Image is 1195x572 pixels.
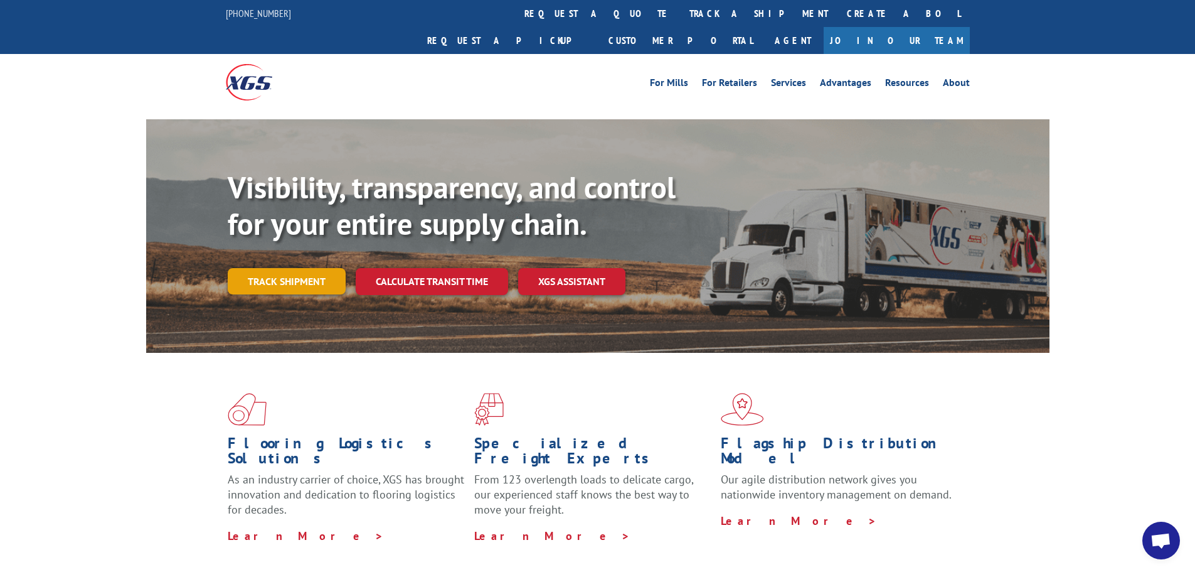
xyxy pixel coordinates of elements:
[599,27,762,54] a: Customer Portal
[518,268,625,295] a: XGS ASSISTANT
[474,436,711,472] h1: Specialized Freight Experts
[771,78,806,92] a: Services
[228,268,346,294] a: Track shipment
[943,78,970,92] a: About
[885,78,929,92] a: Resources
[418,27,599,54] a: Request a pickup
[474,529,630,543] a: Learn More >
[228,529,384,543] a: Learn More >
[702,78,757,92] a: For Retailers
[762,27,824,54] a: Agent
[721,514,877,528] a: Learn More >
[474,393,504,426] img: xgs-icon-focused-on-flooring-red
[721,436,958,472] h1: Flagship Distribution Model
[650,78,688,92] a: For Mills
[228,168,676,243] b: Visibility, transparency, and control for your entire supply chain.
[356,268,508,295] a: Calculate transit time
[228,436,465,472] h1: Flooring Logistics Solutions
[721,393,764,426] img: xgs-icon-flagship-distribution-model-red
[820,78,871,92] a: Advantages
[474,472,711,528] p: From 123 overlength loads to delicate cargo, our experienced staff knows the best way to move you...
[226,7,291,19] a: [PHONE_NUMBER]
[228,393,267,426] img: xgs-icon-total-supply-chain-intelligence-red
[228,472,464,517] span: As an industry carrier of choice, XGS has brought innovation and dedication to flooring logistics...
[721,472,952,502] span: Our agile distribution network gives you nationwide inventory management on demand.
[1142,522,1180,559] div: Open chat
[824,27,970,54] a: Join Our Team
